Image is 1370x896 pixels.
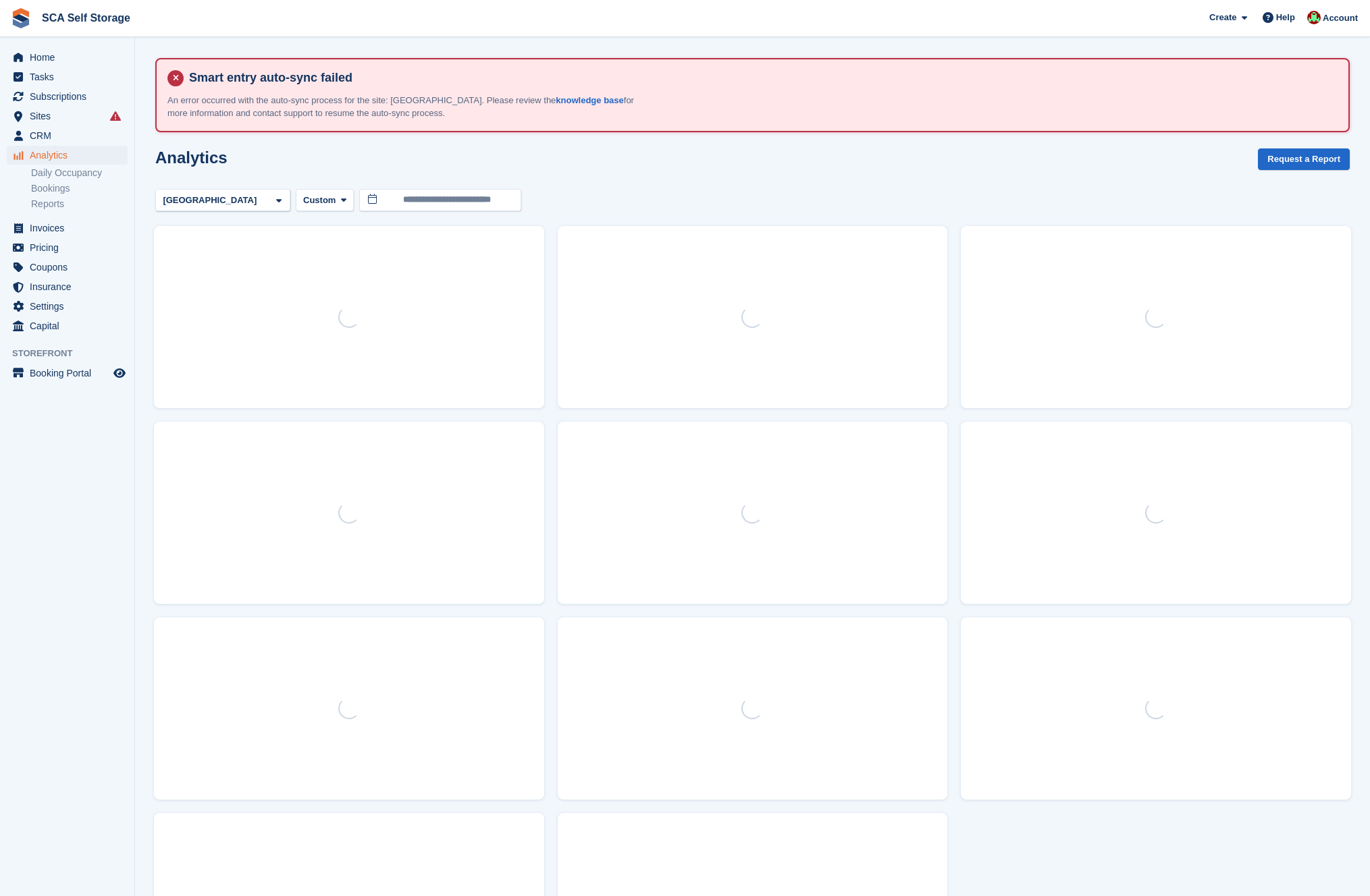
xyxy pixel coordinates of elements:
span: Invoices [30,219,111,237]
a: Bookings [31,182,128,195]
a: menu [7,238,128,257]
img: stora-icon-8386f47178a22dfd0bd8f6a31ec36ba5ce8667c1dd55bd0f319d3a0aa187defe.svg [11,8,31,28]
a: menu [7,364,128,383]
span: Tasks [30,67,111,86]
span: Sites [30,107,111,125]
a: menu [7,48,128,67]
a: menu [7,297,128,316]
a: menu [7,219,128,237]
span: Custom [303,194,336,207]
span: Booking Portal [30,364,111,383]
div: [GEOGRAPHIC_DATA] [161,194,262,207]
a: SCA Self Storage [36,7,136,29]
p: An error occurred with the auto-sync process for the site: [GEOGRAPHIC_DATA]. Please review the f... [167,94,640,120]
span: Settings [30,297,111,316]
a: menu [7,258,128,277]
span: Account [1323,11,1358,25]
span: Create [1209,11,1236,24]
button: Custom [296,189,354,211]
a: menu [7,87,128,106]
span: Help [1276,11,1295,24]
span: Insurance [30,277,111,296]
span: CRM [30,126,111,145]
a: menu [7,316,128,335]
span: Pricing [30,238,111,257]
a: Daily Occupancy [31,167,128,179]
a: knowledge base [556,95,623,105]
h4: Smart entry auto-sync failed [184,70,1338,86]
span: Home [30,48,111,67]
a: menu [7,146,128,165]
span: Subscriptions [30,87,111,106]
a: Reports [31,198,128,211]
i: Smart entry sync failures have occurred [110,111,121,121]
span: Coupons [30,258,111,277]
a: menu [7,277,128,296]
button: Request a Report [1258,148,1350,171]
a: menu [7,67,128,86]
a: Preview store [111,365,128,381]
img: Dale Chapman [1307,11,1321,24]
a: menu [7,126,128,145]
span: Storefront [12,347,134,360]
a: menu [7,107,128,125]
span: Analytics [30,146,111,165]
h2: Analytics [155,148,228,167]
span: Capital [30,316,111,335]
